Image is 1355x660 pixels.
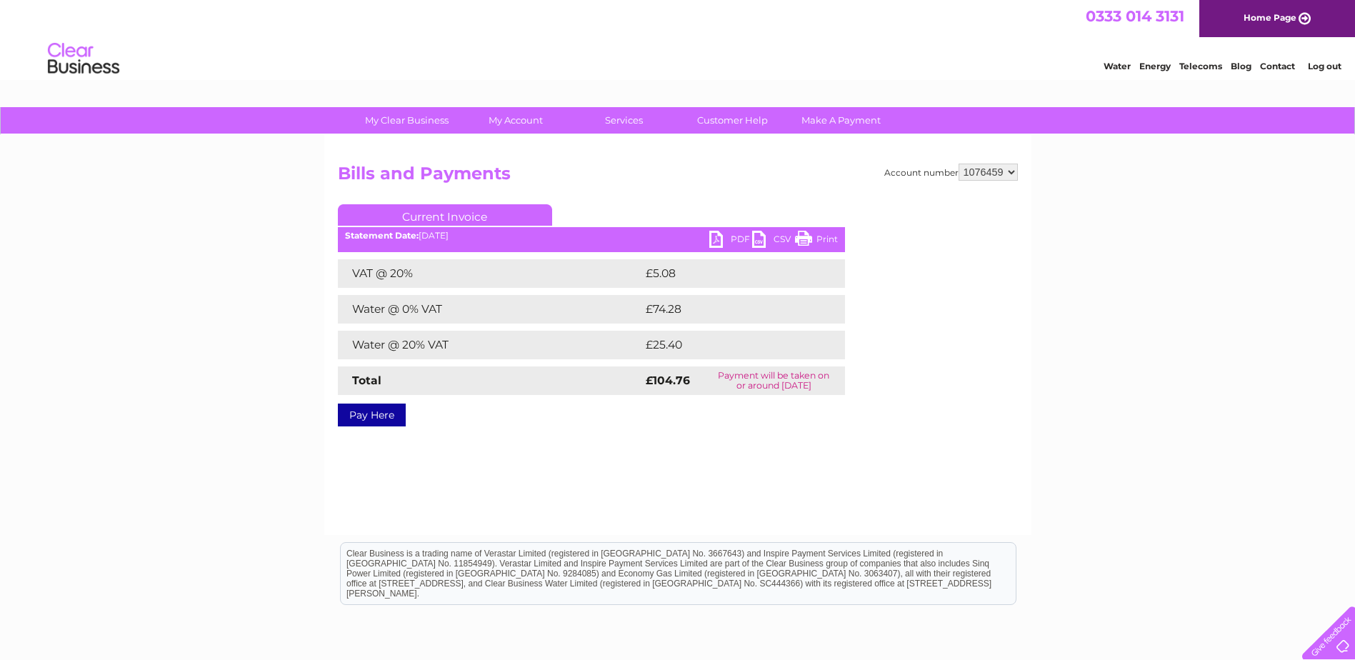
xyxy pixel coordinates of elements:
[338,295,642,324] td: Water @ 0% VAT
[338,259,642,288] td: VAT @ 20%
[1231,61,1251,71] a: Blog
[338,404,406,426] a: Pay Here
[646,374,690,387] strong: £104.76
[345,230,419,241] b: Statement Date:
[348,107,466,134] a: My Clear Business
[338,331,642,359] td: Water @ 20% VAT
[642,295,816,324] td: £74.28
[352,374,381,387] strong: Total
[1104,61,1131,71] a: Water
[1179,61,1222,71] a: Telecoms
[338,204,552,226] a: Current Invoice
[1260,61,1295,71] a: Contact
[338,231,845,241] div: [DATE]
[782,107,900,134] a: Make A Payment
[709,231,752,251] a: PDF
[1139,61,1171,71] a: Energy
[752,231,795,251] a: CSV
[642,259,812,288] td: £5.08
[1086,7,1184,25] a: 0333 014 3131
[456,107,574,134] a: My Account
[703,366,844,395] td: Payment will be taken on or around [DATE]
[674,107,791,134] a: Customer Help
[1308,61,1341,71] a: Log out
[642,331,816,359] td: £25.40
[47,37,120,81] img: logo.png
[795,231,838,251] a: Print
[338,164,1018,191] h2: Bills and Payments
[884,164,1018,181] div: Account number
[565,107,683,134] a: Services
[341,8,1016,69] div: Clear Business is a trading name of Verastar Limited (registered in [GEOGRAPHIC_DATA] No. 3667643...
